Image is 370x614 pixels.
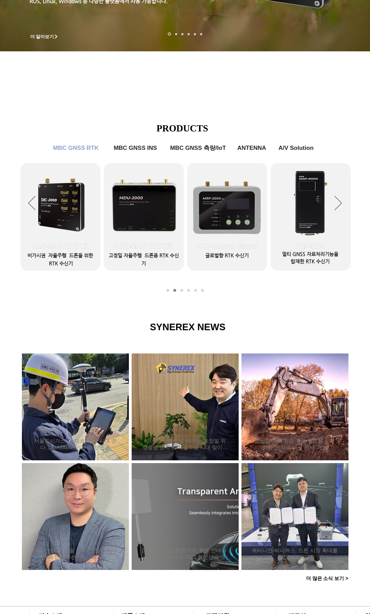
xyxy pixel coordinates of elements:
h2: [주간스타트업동향] CIT, 투명 안테나·디스플레이 CES 2025 혁신상 수상 外 [142,547,228,561]
a: 자율주행 [188,33,190,35]
a: ANTENNA [194,289,197,292]
nav: 슬라이드 [166,33,204,36]
span: A/V Solution [278,145,313,152]
button: 다음 [335,196,342,211]
a: MBC GNSS RTK1 [166,289,169,292]
span: MRP-2000v2 Global [196,242,257,250]
a: A/V Solution [273,141,319,155]
a: MBC GNSS INS [109,141,162,155]
span: MBC GNSS 측량/IoT [170,144,226,152]
span: ANTENNA [237,145,266,152]
nav: 슬라이드 [164,289,206,292]
a: [혁신, 스타트업을 만나다] 정밀 위치측정 솔루션 - 씨너렉스 [32,547,118,561]
span: MDU-2000 UAV Kit [115,242,172,250]
a: 씨너렉스 “확장성 뛰어난 ‘초정밀 위성항법 장치’로 자율주행 시대 맞이할 것” [142,437,228,451]
iframe: Wix Chat [241,395,370,614]
a: SMC-2000 UAV Kit [20,163,100,271]
h2: [혁신, 스타트업을 만나다] 정밀 위치측정 솔루션 - 씨너렉스 [32,547,118,561]
a: A/V Solution [201,289,204,292]
span: SMC-2000 UAV Kit [32,242,89,250]
button: 이전 [28,196,35,211]
a: 서울도시가스, ‘스마트 측량’ 시대 연다… GASMAP 기능 통합 완료 [32,437,118,451]
a: MDU-2000 UAV Kit [104,163,184,271]
a: 측량 IoT [181,33,183,35]
a: MBC GNSS 측량/IoT [165,141,231,155]
a: 로봇 [194,33,196,35]
span: SYNEREX NEWS [150,322,226,332]
a: 로봇- SMC 2000 [168,33,171,36]
a: MBC GNSS INS [180,289,183,292]
span: MBC GNSS RTK [53,145,99,152]
a: MBC GNSS RTK [48,141,104,155]
span: MBC GNSS INS [114,145,157,152]
span: 더 알아보기 [30,34,54,40]
a: MRP-2000v2 Global [187,163,267,271]
a: MRP-2000 [270,163,350,271]
a: MBC GNSS RTK2 [173,289,176,292]
a: 드론 8 - SMC 2000 [175,33,177,35]
a: [주간스타트업동향] CIT, 투명 안테나·디스플레이 CES 2025 혁신상 수상 外 [142,547,228,561]
span: MRP-2000 [294,242,326,250]
span: PRODUCTS [157,123,208,134]
div: 게시물 목록입니다. 열람할 게시물을 선택하세요. [22,353,348,570]
a: 더 알아보기 [27,32,62,41]
a: MBC GNSS 측량/IoT [187,289,190,292]
a: 정밀농업 [200,33,202,35]
a: ANTENNA [235,141,269,155]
